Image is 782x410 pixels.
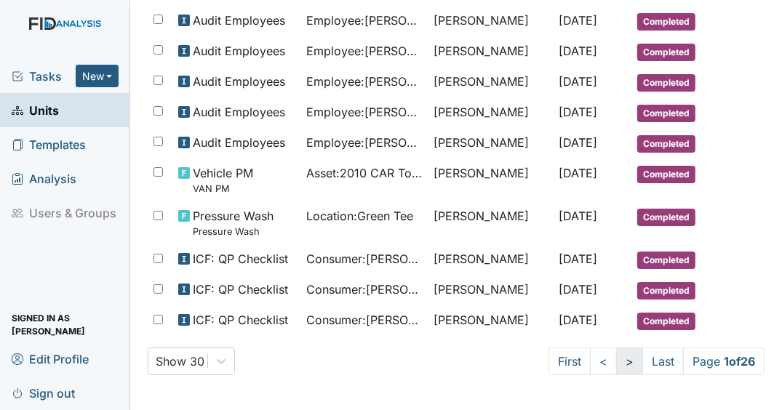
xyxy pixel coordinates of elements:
span: Location : Green Tee [306,207,413,225]
td: [PERSON_NAME] [428,305,553,336]
span: Employee : [PERSON_NAME] [306,73,423,90]
span: Page [683,347,765,375]
span: [DATE] [559,252,598,266]
span: ICF: QP Checklist [193,281,288,298]
span: [DATE] [559,282,598,297]
span: Completed [637,252,695,269]
span: Audit Employees [193,12,285,29]
strong: 1 of 26 [724,354,755,369]
span: [DATE] [559,74,598,89]
span: Audit Employees [193,134,285,151]
span: [DATE] [559,313,598,327]
span: Analysis [12,167,76,190]
td: [PERSON_NAME] [428,201,553,244]
a: > [616,347,643,375]
td: [PERSON_NAME] [428,158,553,201]
span: Completed [637,166,695,183]
span: [DATE] [559,105,598,119]
span: Consumer : [PERSON_NAME] [306,281,423,298]
span: Employee : [PERSON_NAME] [306,12,423,29]
button: New [76,65,119,87]
span: Audit Employees [193,73,285,90]
span: Completed [637,135,695,153]
small: Pressure Wash [193,225,274,238]
span: Audit Employees [193,42,285,60]
span: [DATE] [559,166,598,180]
span: [DATE] [559,44,598,58]
span: [DATE] [559,13,598,28]
div: Show 30 [156,353,204,370]
td: [PERSON_NAME] [428,244,553,275]
td: [PERSON_NAME] [428,128,553,158]
a: Tasks [12,68,76,85]
a: First [548,347,591,375]
span: Templates [12,133,86,156]
a: < [590,347,617,375]
span: ICF: QP Checklist [193,311,288,329]
nav: task-pagination [548,347,765,375]
span: [DATE] [559,135,598,150]
span: Signed in as [PERSON_NAME] [12,313,119,336]
span: Vehicle PM VAN PM [193,164,253,196]
td: [PERSON_NAME] [428,97,553,128]
span: Completed [637,74,695,92]
span: Employee : [PERSON_NAME] [306,103,423,121]
td: [PERSON_NAME] [428,275,553,305]
span: Consumer : [PERSON_NAME] [306,311,423,329]
span: Employee : [PERSON_NAME] [306,42,423,60]
span: Completed [637,313,695,330]
span: Employee : [PERSON_NAME] [306,134,423,151]
span: [DATE] [559,209,598,223]
span: Units [12,99,59,121]
span: Sign out [12,382,75,404]
span: Completed [637,13,695,31]
td: [PERSON_NAME] [428,6,553,36]
td: [PERSON_NAME] [428,36,553,67]
span: Edit Profile [12,347,89,370]
span: Consumer : [PERSON_NAME] [306,250,423,268]
td: [PERSON_NAME] [428,67,553,97]
span: ICF: QP Checklist [193,250,288,268]
a: Last [642,347,684,375]
span: Completed [637,209,695,226]
span: Completed [637,44,695,61]
span: Pressure Wash Pressure Wash [193,207,274,238]
span: Completed [637,105,695,122]
span: Asset : 2010 CAR Toyota 59838 [306,164,423,182]
span: Audit Employees [193,103,285,121]
small: VAN PM [193,182,253,196]
span: Completed [637,282,695,300]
